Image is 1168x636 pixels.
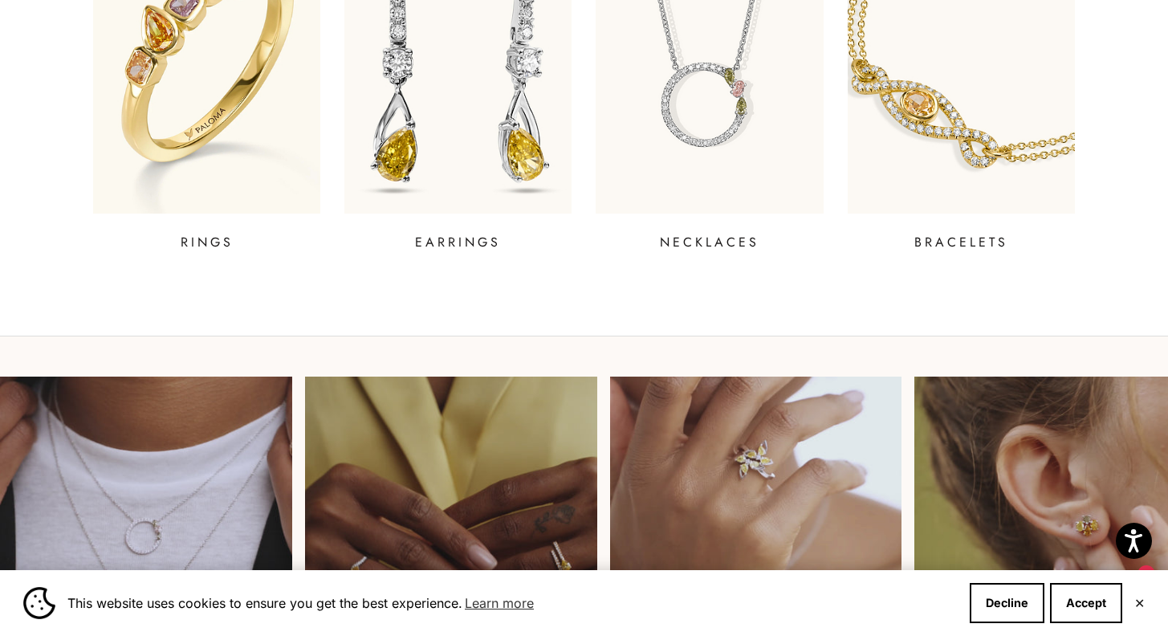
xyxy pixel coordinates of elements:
[23,587,55,619] img: Cookie banner
[67,591,957,615] span: This website uses cookies to ensure you get the best experience.
[660,233,759,252] p: NECKLACES
[415,233,501,252] p: EARRINGS
[914,233,1008,252] p: BRACELETS
[462,591,536,615] a: Learn more
[181,233,234,252] p: RINGS
[970,583,1044,623] button: Decline
[1050,583,1122,623] button: Accept
[1134,598,1145,608] button: Close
